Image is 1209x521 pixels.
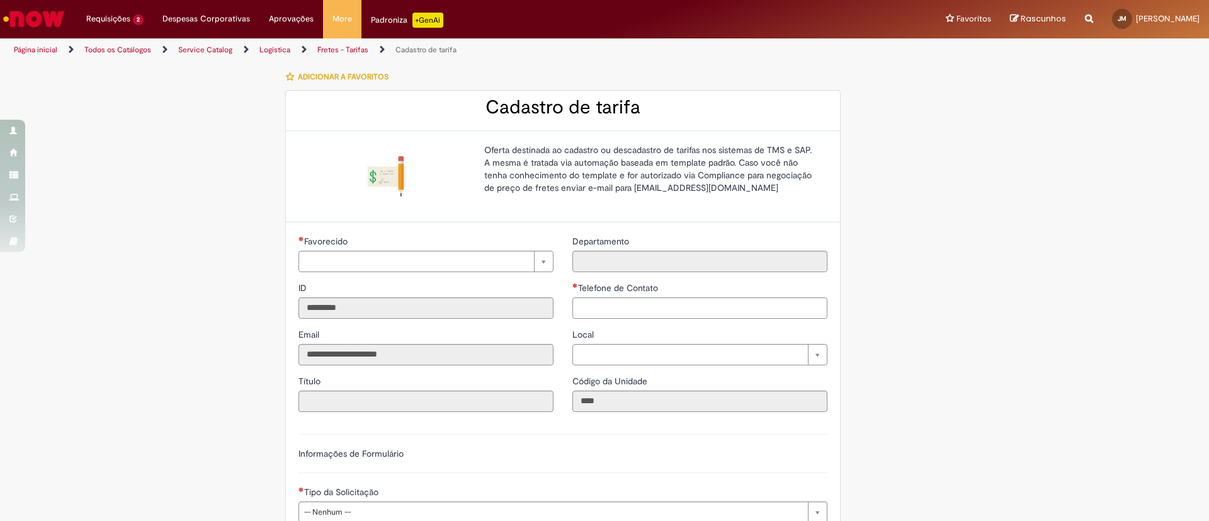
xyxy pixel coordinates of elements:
span: Despesas Corporativas [162,13,250,25]
input: Código da Unidade [572,391,827,412]
span: Favoritos [956,13,991,25]
a: Limpar campo Favorecido [298,251,553,272]
img: Cadastro de tarifa [366,156,407,197]
label: Somente leitura - Título [298,375,323,387]
span: Somente leitura - ID [298,282,309,294]
button: Adicionar a Favoritos [285,64,395,90]
label: Somente leitura - Código da Unidade [572,375,650,387]
img: ServiceNow [1,6,66,31]
div: Padroniza [371,13,443,28]
input: ID [298,297,553,319]
p: +GenAi [412,13,443,28]
span: Rascunhos [1021,13,1066,25]
label: Informações de Formulário [298,448,404,459]
span: Necessários [572,283,578,288]
span: Somente leitura - Título [298,375,323,387]
span: Necessários [298,236,304,241]
a: Limpar campo Local [572,344,827,365]
a: Fretes - Tarifas [317,45,368,55]
ul: Trilhas de página [9,38,797,62]
span: Necessários [298,487,304,492]
label: Somente leitura - ID [298,282,309,294]
a: Logistica [259,45,290,55]
a: Página inicial [14,45,57,55]
span: 2 [133,14,144,25]
span: Adicionar a Favoritos [298,72,389,82]
span: Aprovações [269,13,314,25]
span: Necessários - Favorecido [304,236,350,247]
input: Telefone de Contato [572,297,827,319]
a: Rascunhos [1010,13,1066,25]
a: Cadastro de tarifa [395,45,457,55]
a: Service Catalog [178,45,232,55]
h2: Cadastro de tarifa [298,97,827,118]
span: JM [1118,14,1127,23]
label: Somente leitura - Email [298,328,322,341]
span: Requisições [86,13,130,25]
span: Local [572,329,596,340]
span: More [332,13,352,25]
span: Tipo da Solicitação [304,486,381,498]
span: Somente leitura - Código da Unidade [572,375,650,387]
label: Somente leitura - Departamento [572,235,632,248]
p: Oferta destinada ao cadastro ou descadastro de tarifas nos sistemas de TMS e SAP. A mesma é trata... [484,144,818,194]
input: Email [298,344,553,365]
span: [PERSON_NAME] [1136,13,1200,24]
input: Departamento [572,251,827,272]
span: Somente leitura - Email [298,329,322,340]
span: Telefone de Contato [578,282,661,294]
a: Todos os Catálogos [84,45,151,55]
input: Título [298,391,553,412]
